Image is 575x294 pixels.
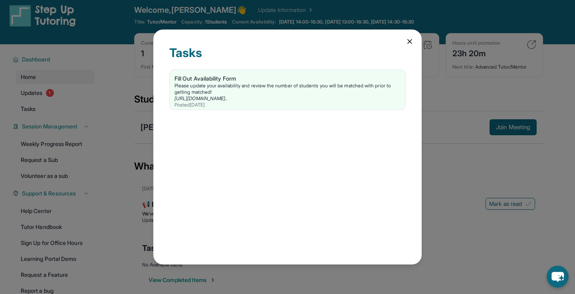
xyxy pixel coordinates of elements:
[174,83,401,95] div: Please update your availability and review the number of students you will be matched with prior ...
[169,45,406,69] div: Tasks
[170,70,405,110] a: Fill Out Availability FormPlease update your availability and review the number of students you w...
[174,75,401,83] div: Fill Out Availability Form
[174,102,401,108] div: Posted [DATE]
[174,95,228,101] a: [URL][DOMAIN_NAME]..
[547,266,569,288] button: chat-button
